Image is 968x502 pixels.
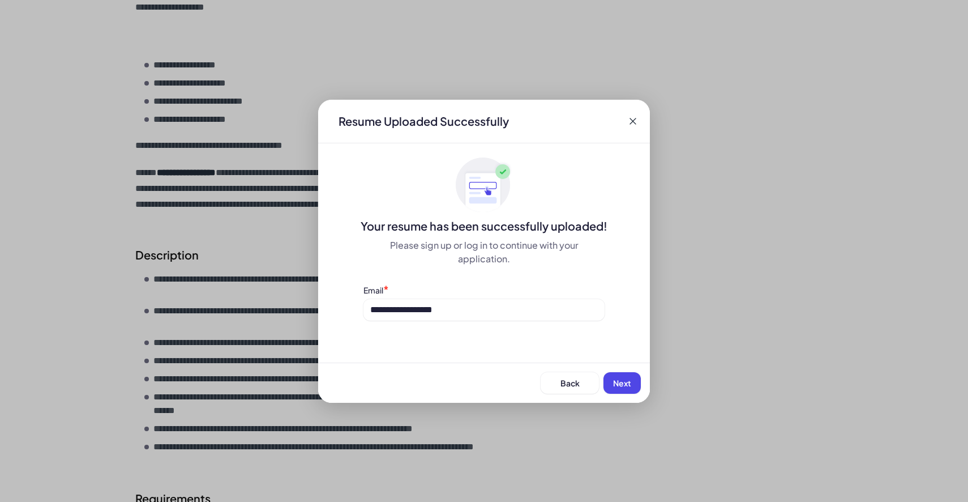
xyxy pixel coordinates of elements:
div: Resume Uploaded Successfully [329,113,518,129]
img: ApplyedMaskGroup3.svg [456,157,512,214]
div: Please sign up or log in to continue with your application. [363,239,605,266]
span: Back [560,378,580,388]
label: Email [363,285,383,295]
button: Back [541,372,599,394]
span: Next [613,378,631,388]
button: Next [603,372,641,394]
div: Your resume has been successfully uploaded! [318,218,650,234]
